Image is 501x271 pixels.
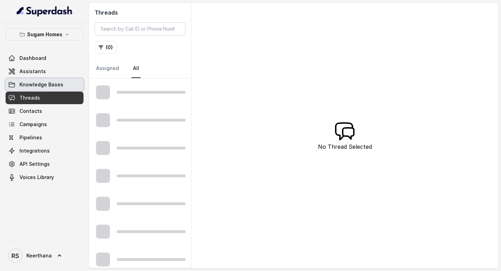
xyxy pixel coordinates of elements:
[318,142,372,151] p: No Thread Selected
[19,147,50,154] span: Integrations
[19,108,42,115] span: Contacts
[6,158,83,170] a: API Settings
[19,134,42,141] span: Pipelines
[17,6,73,17] img: light.svg
[6,92,83,104] a: Threads
[6,52,83,64] a: Dashboard
[132,59,141,78] a: All
[6,78,83,91] a: Knowledge Bases
[19,161,50,168] span: API Settings
[11,252,19,260] text: RS
[19,81,63,88] span: Knowledge Bases
[95,59,185,78] nav: Tabs
[6,118,83,131] a: Campaigns
[95,8,185,17] h2: Threads
[6,171,83,184] a: Voices Library
[6,65,83,78] a: Assistants
[19,174,54,181] span: Voices Library
[19,68,46,75] span: Assistants
[6,105,83,117] a: Contacts
[6,145,83,157] a: Integrations
[6,28,83,41] button: Sugam Homes
[19,94,40,101] span: Threads
[19,121,47,128] span: Campaigns
[26,252,52,259] span: Keerthana
[95,22,185,36] input: Search by Call ID or Phone Number
[19,55,46,62] span: Dashboard
[6,246,83,265] a: Keerthana
[95,41,117,54] button: (0)
[27,30,62,39] p: Sugam Homes
[95,59,120,78] a: Assigned
[6,131,83,144] a: Pipelines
